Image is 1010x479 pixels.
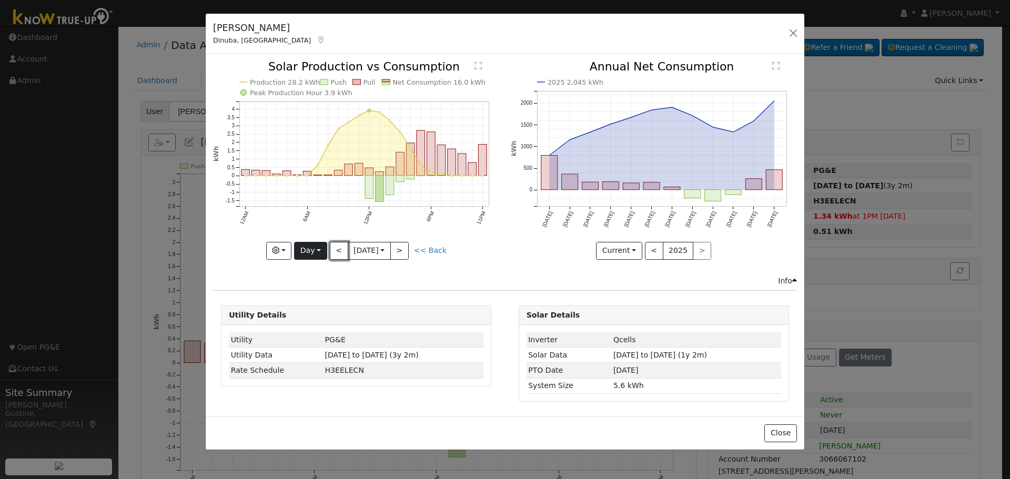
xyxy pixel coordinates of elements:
[327,145,329,147] circle: onclick=""
[324,175,332,176] rect: onclick=""
[670,105,674,109] circle: onclick=""
[334,170,342,176] rect: onclick=""
[407,176,415,179] rect: onclick=""
[430,171,432,174] circle: onclick=""
[649,108,653,113] circle: onclick=""
[766,210,778,228] text: [DATE]
[613,335,636,344] span: ID: 372, authorized: 07/11/24
[684,190,701,198] rect: onclick=""
[663,242,694,260] button: 2025
[325,335,346,344] span: ID: 14621301, authorized: 07/11/24
[232,123,235,129] text: 3
[358,115,360,117] circle: onclick=""
[239,210,250,225] text: 12AM
[337,128,339,130] circle: onclick=""
[568,138,572,142] circle: onclick=""
[529,187,532,193] text: 0
[294,242,327,260] button: Day
[623,210,635,228] text: [DATE]
[229,348,323,363] td: Utility Data
[232,156,235,162] text: 1
[711,125,715,129] circle: onclick=""
[306,175,308,177] circle: onclick=""
[390,242,409,260] button: >
[325,366,364,374] span: B
[363,78,376,86] text: Pull
[265,175,267,177] circle: onclick=""
[623,183,639,190] rect: onclick=""
[368,109,371,113] circle: onclick=""
[229,311,286,319] strong: Utility Details
[365,168,373,176] rect: onclick=""
[731,130,735,135] circle: onclick=""
[705,210,717,228] text: [DATE]
[386,176,394,195] rect: onclick=""
[362,210,373,225] text: 12PM
[596,242,642,260] button: Current
[272,174,281,176] rect: onclick=""
[325,351,419,359] span: [DATE] to [DATE] (3y 2m)
[250,78,320,86] text: Production 28.2 kWh
[409,146,411,148] circle: onclick=""
[745,210,757,228] text: [DATE]
[440,173,442,175] circle: onclick=""
[613,351,707,359] span: [DATE] to [DATE] (1y 2m)
[523,166,532,171] text: 500
[414,246,447,254] a: << Back
[778,276,797,287] div: Info
[772,99,776,103] circle: onclick=""
[213,21,326,35] h5: [PERSON_NAME]
[437,145,446,176] rect: onclick=""
[561,174,578,190] rect: onclick=""
[725,190,741,195] rect: onclick=""
[407,143,415,176] rect: onclick=""
[479,145,487,176] rect: onclick=""
[314,175,322,176] rect: onclick=""
[386,167,394,176] rect: onclick=""
[241,170,250,176] rect: onclick=""
[589,60,734,73] text: Annual Net Consumption
[588,130,592,135] circle: onclick=""
[461,175,463,177] circle: onclick=""
[520,122,532,128] text: 1500
[664,210,676,228] text: [DATE]
[582,182,598,190] rect: onclick=""
[345,164,353,176] rect: onclick=""
[396,176,405,182] rect: onclick=""
[330,242,348,260] button: <
[365,176,373,199] rect: onclick=""
[582,210,594,228] text: [DATE]
[725,210,737,228] text: [DATE]
[704,190,721,201] rect: onclick=""
[227,148,235,154] text: 1.5
[527,348,612,363] td: Solar Data
[417,130,425,176] rect: onclick=""
[629,116,633,120] circle: onclick=""
[252,170,260,176] rect: onclick=""
[226,198,235,203] text: -1.5
[348,242,391,260] button: [DATE]
[645,242,663,260] button: <
[268,60,460,73] text: Solar Production vs Consumption
[643,182,660,190] rect: onclick=""
[772,62,780,70] text: 
[684,210,696,228] text: [DATE]
[226,181,235,187] text: -0.5
[286,175,288,177] circle: onclick=""
[448,149,456,176] rect: onclick=""
[232,106,235,112] text: 4
[482,175,484,177] circle: onclick=""
[527,378,612,393] td: System Size
[316,36,326,44] a: Map
[520,100,532,106] text: 2000
[376,172,384,176] rect: onclick=""
[690,114,694,118] circle: onclick=""
[420,165,422,167] circle: onclick=""
[376,176,384,202] rect: onclick=""
[262,171,270,176] rect: onclick=""
[476,210,487,225] text: 11PM
[458,154,467,176] rect: onclick=""
[427,132,436,176] rect: onclick=""
[613,366,639,374] span: [DATE]
[276,175,278,177] circle: onclick=""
